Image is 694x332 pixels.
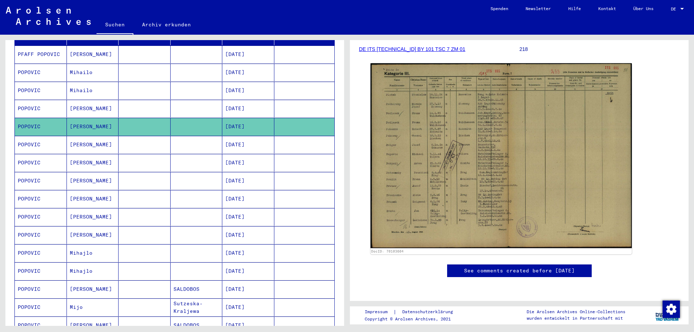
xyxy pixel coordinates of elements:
[67,118,119,135] mat-cell: [PERSON_NAME]
[662,300,680,318] div: Zustimmung ändern
[6,7,91,25] img: Arolsen_neg.svg
[222,280,274,298] mat-cell: [DATE]
[67,100,119,117] mat-cell: [PERSON_NAME]
[359,46,465,52] a: DE ITS [TECHNICAL_ID] BY 101 TSC 7 ZM 01
[15,118,67,135] mat-cell: POPOVIC
[67,244,119,262] mat-cell: Mihajlo
[222,82,274,99] mat-cell: [DATE]
[15,262,67,280] mat-cell: POPOVIC
[15,244,67,262] mat-cell: POPOVIC
[370,63,632,248] img: 001.jpg
[67,280,119,298] mat-cell: [PERSON_NAME]
[397,308,462,316] a: Datenschutzerklärung
[222,190,274,208] mat-cell: [DATE]
[365,308,393,316] a: Impressum
[15,172,67,190] mat-cell: POPOVIC
[654,306,681,324] img: yv_logo.png
[97,16,133,35] a: Suchen
[67,226,119,244] mat-cell: [PERSON_NAME]
[663,301,680,318] img: Zustimmung ändern
[67,190,119,208] mat-cell: [PERSON_NAME]
[133,16,200,33] a: Archiv erkunden
[222,100,274,117] mat-cell: [DATE]
[15,136,67,154] mat-cell: POPOVIC
[67,46,119,63] mat-cell: [PERSON_NAME]
[222,46,274,63] mat-cell: [DATE]
[15,226,67,244] mat-cell: POPOVIC
[15,46,67,63] mat-cell: PFAFF POPOVIC
[671,7,679,12] span: DE
[222,64,274,81] mat-cell: [DATE]
[527,315,625,322] p: wurden entwickelt in Partnerschaft mit
[222,154,274,172] mat-cell: [DATE]
[365,308,462,316] div: |
[171,280,223,298] mat-cell: SALDOBOS
[67,172,119,190] mat-cell: [PERSON_NAME]
[222,136,274,154] mat-cell: [DATE]
[222,208,274,226] mat-cell: [DATE]
[222,118,274,135] mat-cell: [DATE]
[15,100,67,117] mat-cell: POPOVIC
[15,82,67,99] mat-cell: POPOVIC
[15,298,67,316] mat-cell: POPOVIC
[15,280,67,298] mat-cell: POPOVIC
[67,82,119,99] mat-cell: Mihailo
[67,262,119,280] mat-cell: Mihajlo
[464,267,575,275] a: See comments created before [DATE]
[519,46,680,53] p: 218
[67,298,119,316] mat-cell: Mijo
[222,244,274,262] mat-cell: [DATE]
[67,208,119,226] mat-cell: [PERSON_NAME]
[67,154,119,172] mat-cell: [PERSON_NAME]
[171,298,223,316] mat-cell: Sutzeska-Kraljewa
[371,249,404,253] a: DocID: 70103604
[222,262,274,280] mat-cell: [DATE]
[67,136,119,154] mat-cell: [PERSON_NAME]
[527,309,625,315] p: Die Arolsen Archives Online-Collections
[15,154,67,172] mat-cell: POPOVIC
[15,190,67,208] mat-cell: POPOVIC
[222,298,274,316] mat-cell: [DATE]
[222,226,274,244] mat-cell: [DATE]
[67,64,119,81] mat-cell: Mihailo
[15,208,67,226] mat-cell: POPOVIC
[222,172,274,190] mat-cell: [DATE]
[15,64,67,81] mat-cell: POPOVIC
[365,316,462,322] p: Copyright © Arolsen Archives, 2021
